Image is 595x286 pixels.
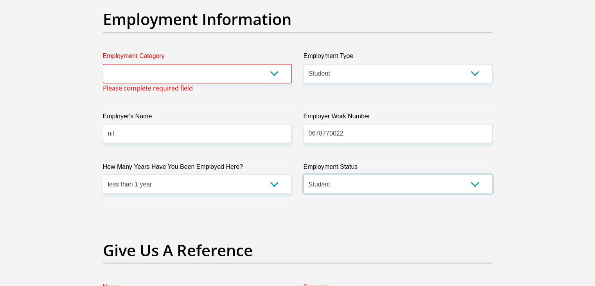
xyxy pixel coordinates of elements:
span: Please complete required field [103,83,193,92]
input: Employer Work Number [304,124,493,143]
label: Employment Status [304,162,493,174]
label: Employer's Name [103,111,292,124]
label: Employment Type [304,51,493,64]
input: Employer's Name [103,124,292,143]
label: Employment Category [103,51,292,64]
label: How Many Years Have You Been Employed Here? [103,162,292,174]
h2: Employment Information [103,10,493,29]
label: Employer Work Number [304,111,493,124]
h2: Give Us A Reference [103,241,493,259]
